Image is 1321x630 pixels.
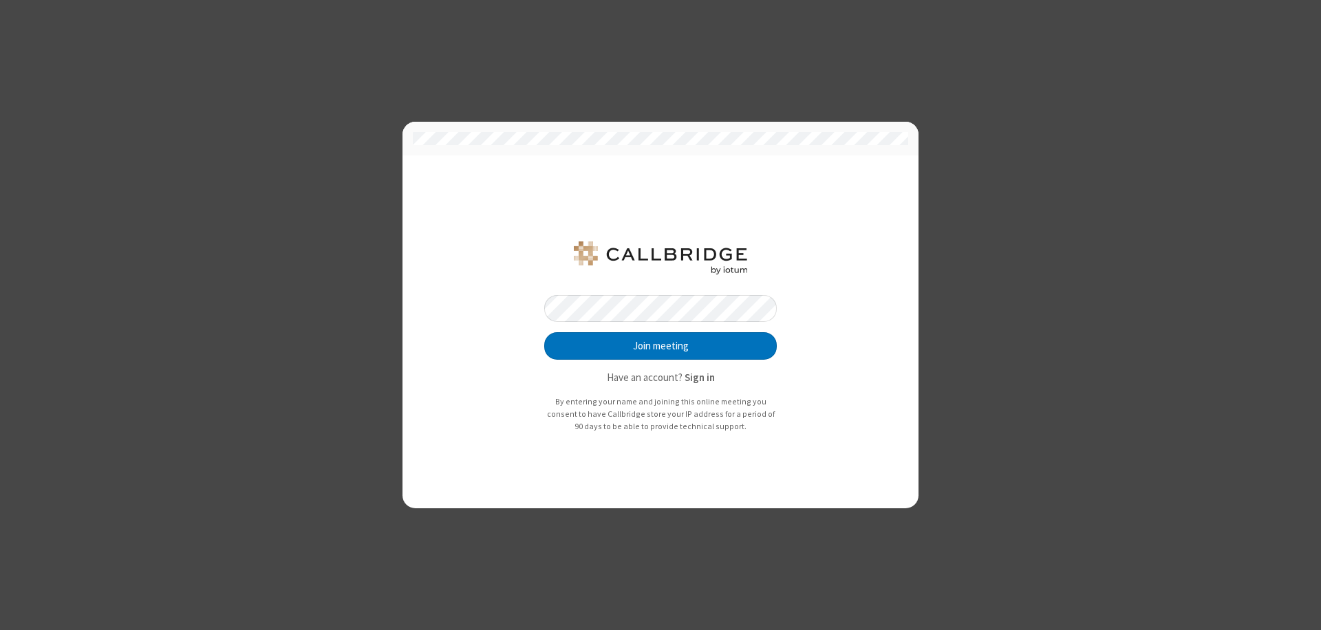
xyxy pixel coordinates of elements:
strong: Sign in [685,371,715,384]
p: Have an account? [544,370,777,386]
button: Join meeting [544,332,777,360]
button: Sign in [685,370,715,386]
img: QA Selenium DO NOT DELETE OR CHANGE [571,241,750,274]
p: By entering your name and joining this online meeting you consent to have Callbridge store your I... [544,395,777,432]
